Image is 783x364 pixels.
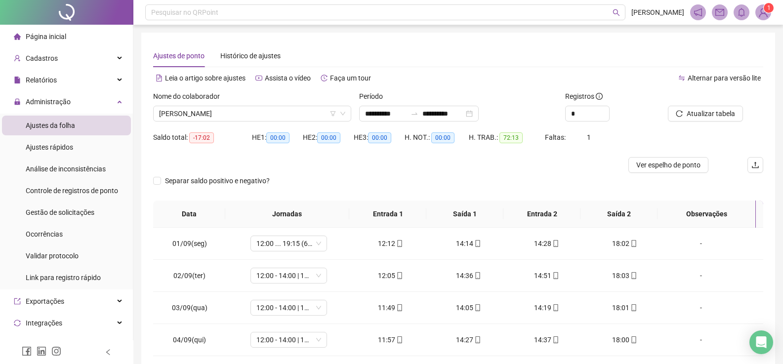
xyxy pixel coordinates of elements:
span: mobile [473,304,481,311]
span: sync [14,320,21,326]
span: 00:00 [317,132,340,143]
img: 89436 [756,5,771,20]
span: youtube [255,75,262,81]
sup: Atualize o seu contato no menu Meus Dados [764,3,774,13]
span: facebook [22,346,32,356]
span: info-circle [596,93,603,100]
span: 02/09(ter) [173,272,206,280]
div: 18:03 [594,270,656,281]
span: 72:13 [499,132,523,143]
span: swap [678,75,685,81]
span: Análise de inconsistências [26,165,106,173]
div: - [672,302,730,313]
span: 12:00 - 14:00 | 14:15 - 18:00 [256,332,321,347]
span: 12:00 ... 19:15 (6 HORAS) [256,236,321,251]
span: Faça um tour [330,74,371,82]
span: Leia o artigo sobre ajustes [165,74,246,82]
span: Página inicial [26,33,66,40]
span: mobile [551,304,559,311]
span: search [613,9,620,16]
div: HE 3: [354,132,405,143]
div: 11:57 [360,334,422,345]
span: Controle de registros de ponto [26,187,118,195]
div: HE 1: [252,132,303,143]
span: filter [330,111,336,117]
span: mobile [473,240,481,247]
span: mobile [395,336,403,343]
th: Entrada 2 [503,201,580,228]
span: 01/09(seg) [172,240,207,247]
span: Alternar para versão lite [688,74,761,82]
span: mobile [395,240,403,247]
span: left [105,349,112,356]
span: swap-right [411,110,418,118]
span: file-text [156,75,163,81]
span: 00:00 [368,132,391,143]
span: upload [751,161,759,169]
div: Saldo total: [153,132,252,143]
div: 14:19 [516,302,578,313]
span: Assista o vídeo [265,74,311,82]
div: 12:12 [360,238,422,249]
span: Link para registro rápido [26,274,101,282]
span: 1 [587,133,591,141]
span: 03/09(qua) [172,304,207,312]
div: - [672,238,730,249]
span: 00:00 [431,132,454,143]
div: 18:02 [594,238,656,249]
div: 14:14 [438,238,500,249]
span: mobile [551,336,559,343]
span: Exportações [26,297,64,305]
span: file [14,77,21,83]
span: Ver espelho de ponto [636,160,701,170]
div: H. NOT.: [405,132,469,143]
div: HE 2: [303,132,354,143]
th: Observações [658,201,756,228]
div: H. TRAB.: [469,132,545,143]
span: FABIANA GOMES DE SIQUEIRA [159,106,345,121]
span: instagram [51,346,61,356]
span: mobile [629,240,637,247]
span: mobile [395,304,403,311]
span: Separar saldo positivo e negativo? [161,175,274,186]
span: linkedin [37,346,46,356]
span: 12:00 - 14:00 | 14:15 - 18:00 [256,268,321,283]
span: Observações [665,208,748,219]
div: - [672,270,730,281]
div: 14:05 [438,302,500,313]
button: Atualizar tabela [668,106,743,121]
span: Ajustes rápidos [26,143,73,151]
div: 14:36 [438,270,500,281]
span: Ajustes da folha [26,121,75,129]
span: Ajustes de ponto [153,52,205,60]
div: 14:51 [516,270,578,281]
span: mobile [395,272,403,279]
span: bell [737,8,746,17]
span: mobile [629,336,637,343]
span: reload [676,110,683,117]
label: Nome do colaborador [153,91,226,102]
span: Relatórios [26,76,57,84]
span: mobile [551,240,559,247]
span: 00:00 [266,132,289,143]
span: mobile [629,304,637,311]
span: lock [14,98,21,105]
span: mobile [629,272,637,279]
th: Jornadas [225,201,349,228]
span: down [340,111,346,117]
span: Atualizar tabela [687,108,735,119]
div: 12:05 [360,270,422,281]
span: mobile [473,336,481,343]
span: Gestão de solicitações [26,208,94,216]
span: Ocorrências [26,230,63,238]
th: Saída 1 [426,201,503,228]
div: Open Intercom Messenger [749,330,773,354]
span: mail [715,8,724,17]
span: to [411,110,418,118]
span: export [14,298,21,305]
span: Validar protocolo [26,252,79,260]
span: Registros [565,91,603,102]
div: 11:49 [360,302,422,313]
div: 18:00 [594,334,656,345]
span: Histórico de ajustes [220,52,281,60]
